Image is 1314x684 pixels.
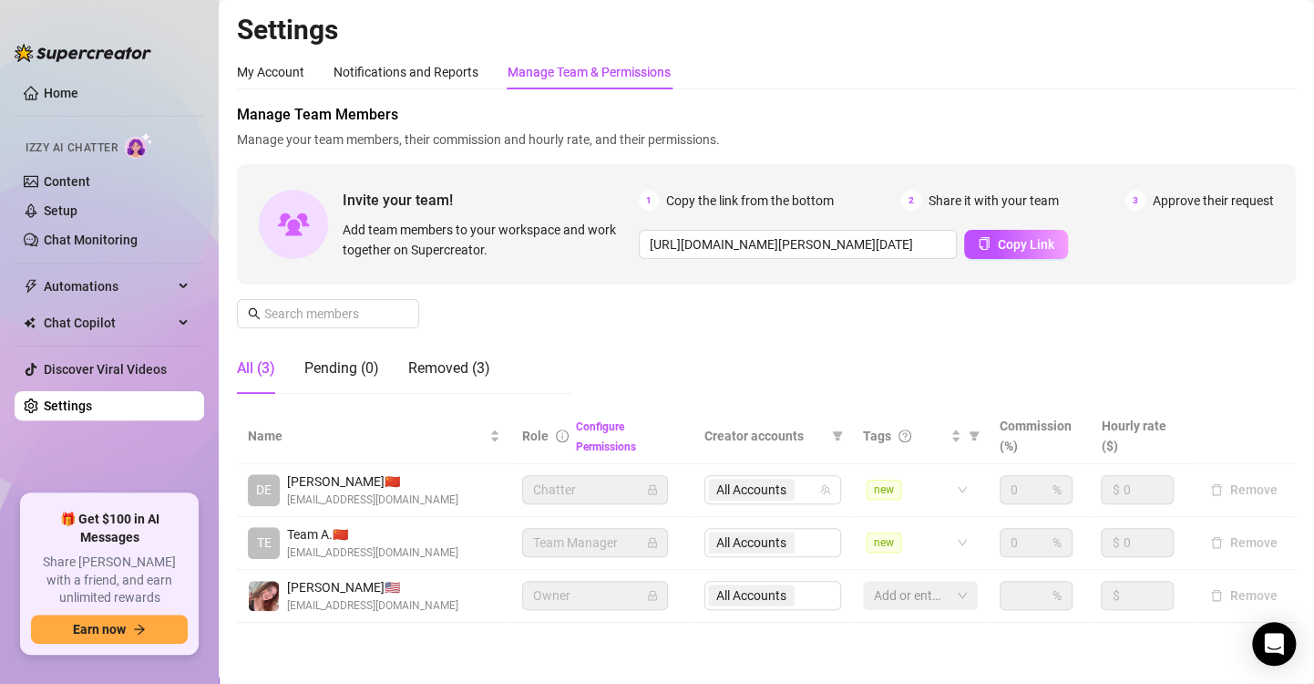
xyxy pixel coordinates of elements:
[24,316,36,329] img: Chat Copilot
[237,409,511,464] th: Name
[287,577,458,597] span: [PERSON_NAME] 🇺🇸
[26,140,118,157] span: Izzy AI Chatter
[44,86,78,100] a: Home
[704,426,825,446] span: Creator accounts
[304,358,379,379] div: Pending (0)
[1125,191,1145,211] span: 3
[522,429,549,443] span: Role
[863,426,891,446] span: Tags
[343,220,631,260] span: Add team members to your workspace and work together on Supercreator.
[24,279,38,294] span: thunderbolt
[125,132,153,159] img: AI Chatter
[237,13,1296,47] h2: Settings
[31,554,188,607] span: Share [PERSON_NAME] with a friend, and earn unlimited rewards
[647,537,658,548] span: lock
[533,529,657,556] span: Team Manager
[998,237,1054,252] span: Copy Link
[249,581,279,611] img: Amy August
[408,358,490,379] div: Removed (3)
[44,203,77,218] a: Setup
[287,472,458,492] span: [PERSON_NAME] 🇨🇳
[44,362,167,377] a: Discover Viral Videos
[969,430,980,441] span: filter
[508,62,671,82] div: Manage Team & Permissions
[828,422,847,450] span: filter
[237,104,1296,126] span: Manage Team Members
[867,480,901,500] span: new
[929,191,1059,211] span: Share it with your team
[256,480,272,500] span: DE
[44,308,173,337] span: Chat Copilot
[1252,622,1296,666] div: Open Intercom Messenger
[965,422,983,450] span: filter
[287,597,458,615] span: [EMAIL_ADDRESS][DOMAIN_NAME]
[44,399,92,413] a: Settings
[576,420,636,453] a: Configure Permissions
[533,582,657,609] span: Owner
[237,358,275,379] div: All (3)
[666,191,834,211] span: Copy the link from the bottom
[44,272,173,301] span: Automations
[237,62,304,82] div: My Account
[44,174,90,189] a: Content
[978,237,991,250] span: copy
[248,426,486,446] span: Name
[901,191,921,211] span: 2
[867,533,901,553] span: new
[898,430,911,442] span: question-circle
[533,476,657,503] span: Chatter
[44,233,138,247] a: Chat Monitoring
[31,615,188,644] button: Earn nowarrow-right
[287,492,458,509] span: [EMAIL_ADDRESS][DOMAIN_NAME]
[73,622,126,637] span: Earn now
[1203,585,1285,606] button: Remove
[556,430,569,442] span: info-circle
[287,524,458,544] span: Team A. 🇨🇳
[237,130,1296,150] span: Manage your team members, their commission and hourly rate, and their permissions.
[964,230,1068,259] button: Copy Link
[989,409,1091,464] th: Commission (%)
[257,533,272,553] span: TE
[1153,191,1274,211] span: Approve their request
[1203,532,1285,554] button: Remove
[31,511,188,546] span: 🎁 Get $100 in AI Messages
[15,44,151,62] img: logo-BBDzfeDw.svg
[343,189,639,212] span: Invite your team!
[708,479,795,501] span: All Accounts
[334,62,478,82] div: Notifications and Reports
[716,480,786,500] span: All Accounts
[1090,409,1192,464] th: Hourly rate ($)
[820,484,831,495] span: team
[832,430,843,441] span: filter
[287,544,458,562] span: [EMAIL_ADDRESS][DOMAIN_NAME]
[248,307,261,320] span: search
[647,590,658,601] span: lock
[639,191,659,211] span: 1
[1203,479,1285,501] button: Remove
[133,623,146,636] span: arrow-right
[647,484,658,495] span: lock
[264,304,394,324] input: Search members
